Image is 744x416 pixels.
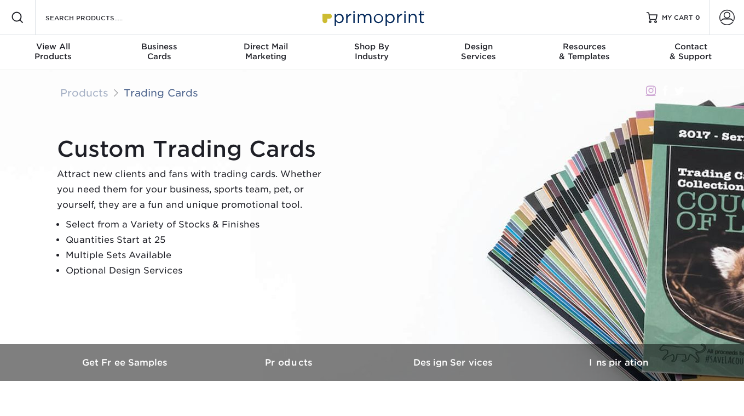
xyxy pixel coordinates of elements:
[532,42,638,52] span: Resources
[638,42,744,52] span: Contact
[57,167,331,213] p: Attract new clients and fans with trading cards. Whether you need them for your business, sports ...
[532,35,638,70] a: Resources& Templates
[319,35,425,70] a: Shop ByIndustry
[638,35,744,70] a: Contact& Support
[208,344,372,381] a: Products
[425,35,532,70] a: DesignServices
[60,87,108,99] a: Products
[44,344,208,381] a: Get Free Samples
[44,11,151,24] input: SEARCH PRODUCTS.....
[66,263,331,278] li: Optional Design Services
[319,42,425,52] span: Shop By
[318,5,427,29] img: Primoprint
[66,232,331,248] li: Quantities Start at 25
[66,217,331,232] li: Select from a Variety of Stocks & Finishes
[66,248,331,263] li: Multiple Sets Available
[124,87,198,99] a: Trading Cards
[695,14,700,21] span: 0
[537,344,701,381] a: Inspiration
[372,357,537,368] h3: Design Services
[44,357,208,368] h3: Get Free Samples
[106,35,212,70] a: BusinessCards
[212,35,319,70] a: Direct MailMarketing
[106,42,212,52] span: Business
[425,42,532,52] span: Design
[106,42,212,61] div: Cards
[208,357,372,368] h3: Products
[537,357,701,368] h3: Inspiration
[212,42,319,61] div: Marketing
[662,13,693,22] span: MY CART
[372,344,537,381] a: Design Services
[57,136,331,162] h1: Custom Trading Cards
[212,42,319,52] span: Direct Mail
[319,42,425,61] div: Industry
[638,42,744,61] div: & Support
[425,42,532,61] div: Services
[532,42,638,61] div: & Templates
